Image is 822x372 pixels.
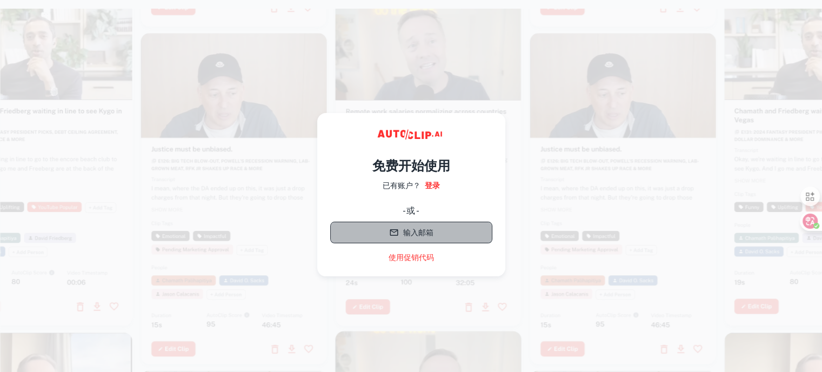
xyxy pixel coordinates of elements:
[425,181,440,190] font: 登录
[389,253,434,262] font: 使用促销代码
[425,180,440,191] a: 登录
[330,222,492,243] button: 输入邮箱
[383,181,420,190] font: 已有账户？
[372,158,450,173] font: 免费开始使用
[403,228,433,237] font: 输入邮箱
[403,205,419,216] font: - 或 -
